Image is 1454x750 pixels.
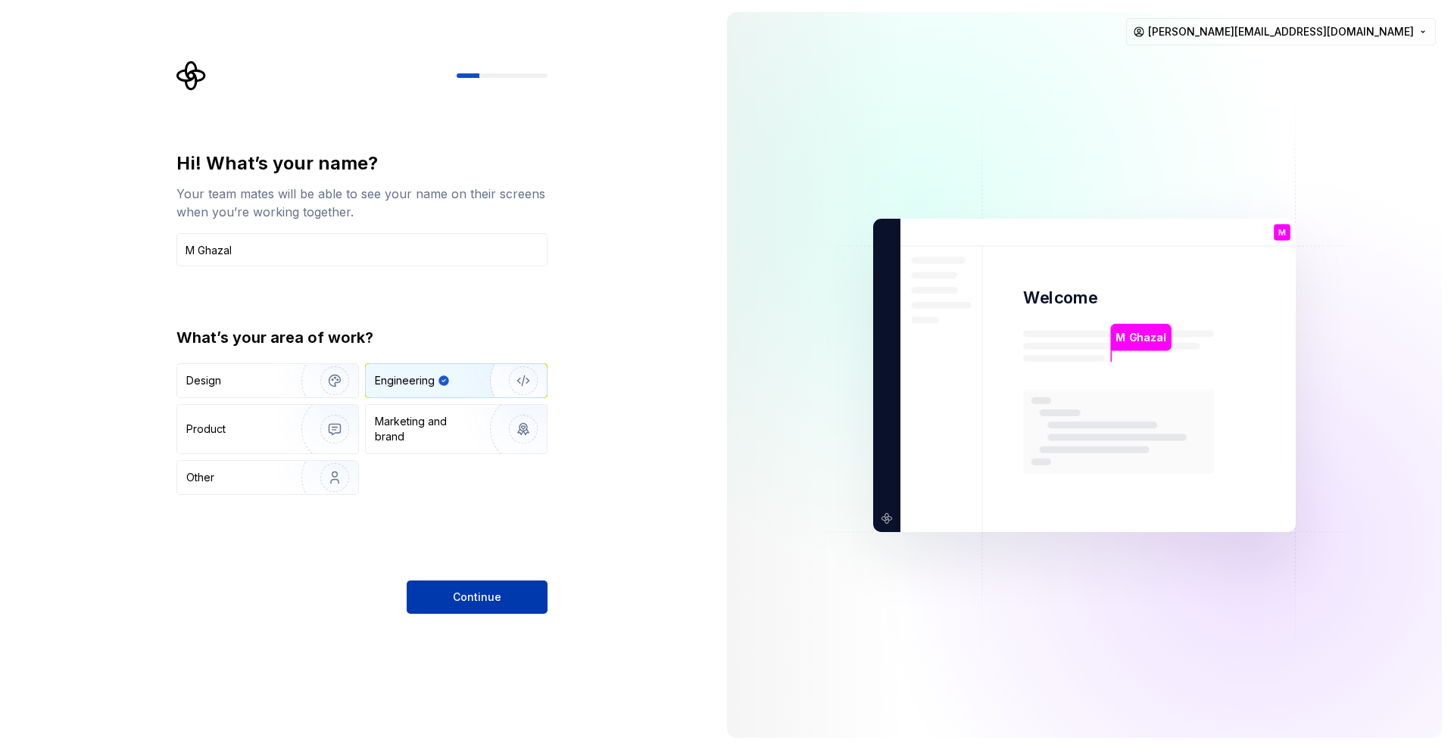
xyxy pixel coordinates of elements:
[176,185,548,221] div: Your team mates will be able to see your name on their screens when you’re working together.
[1148,24,1414,39] span: [PERSON_NAME][EMAIL_ADDRESS][DOMAIN_NAME]
[1115,328,1166,345] p: M Ghazal
[176,151,548,176] div: Hi! What’s your name?
[176,327,548,348] div: What’s your area of work?
[375,414,477,444] div: Marketing and brand
[375,373,435,388] div: Engineering
[407,580,548,614] button: Continue
[186,422,226,437] div: Product
[1278,228,1286,236] p: M
[186,470,214,485] div: Other
[186,373,221,388] div: Design
[176,233,548,266] input: Han Solo
[1126,18,1436,45] button: [PERSON_NAME][EMAIL_ADDRESS][DOMAIN_NAME]
[453,590,501,605] span: Continue
[176,61,207,91] svg: Supernova Logo
[1023,287,1097,309] p: Welcome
